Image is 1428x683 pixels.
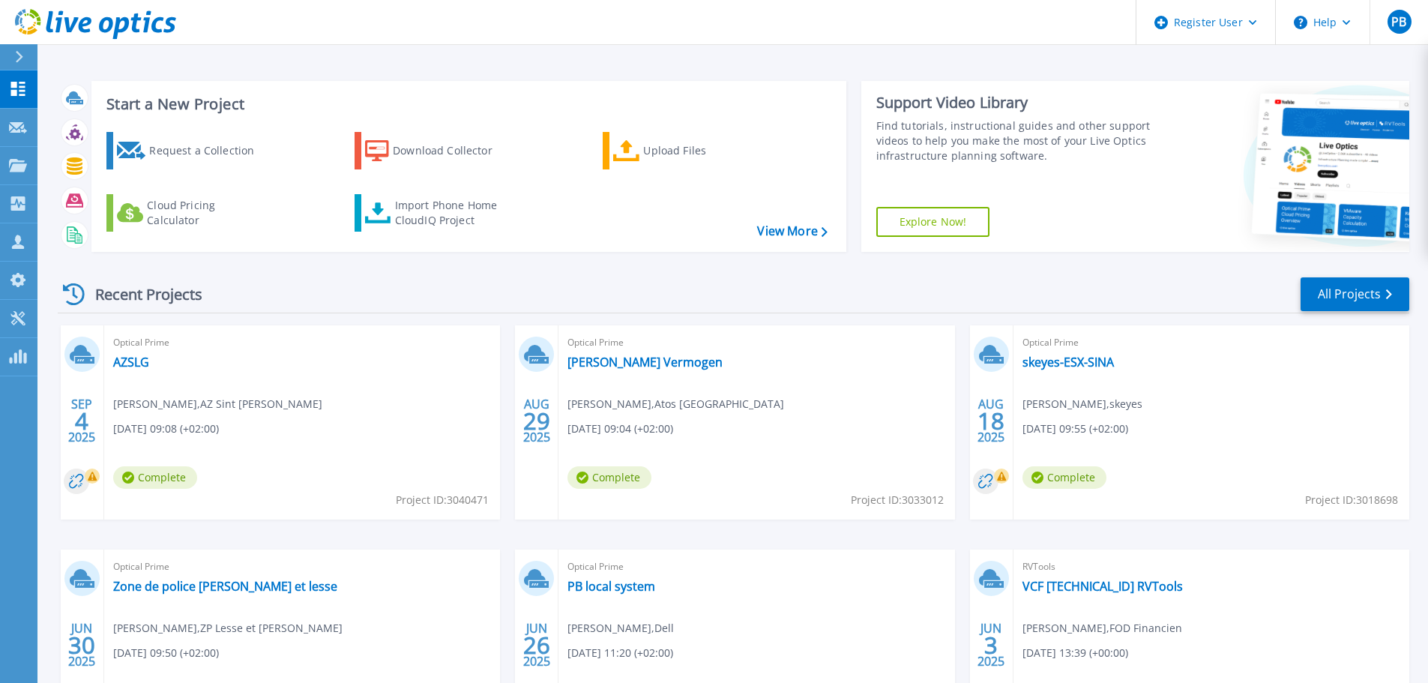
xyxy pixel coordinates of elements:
[851,492,944,508] span: Project ID: 3033012
[1391,16,1406,28] span: PB
[522,618,551,673] div: JUN 2025
[567,559,945,575] span: Optical Prime
[113,579,337,594] a: Zone de police [PERSON_NAME] et lesse
[113,620,343,637] span: [PERSON_NAME] , ZP Lesse et [PERSON_NAME]
[113,559,491,575] span: Optical Prime
[395,198,512,228] div: Import Phone Home CloudIQ Project
[757,224,827,238] a: View More
[876,207,990,237] a: Explore Now!
[643,136,763,166] div: Upload Files
[984,639,998,652] span: 3
[977,415,1004,427] span: 18
[1301,277,1409,311] a: All Projects
[1022,579,1183,594] a: VCF [TECHNICAL_ID] RVTools
[567,620,674,637] span: [PERSON_NAME] , Dell
[1022,645,1128,661] span: [DATE] 13:39 (+00:00)
[567,334,945,351] span: Optical Prime
[567,645,673,661] span: [DATE] 11:20 (+02:00)
[67,618,96,673] div: JUN 2025
[603,132,770,169] a: Upload Files
[58,276,223,313] div: Recent Projects
[113,355,149,370] a: AZSLG
[67,394,96,448] div: SEP 2025
[68,639,95,652] span: 30
[355,132,522,169] a: Download Collector
[149,136,269,166] div: Request a Collection
[567,355,723,370] a: [PERSON_NAME] Vermogen
[567,396,784,412] span: [PERSON_NAME] , Atos [GEOGRAPHIC_DATA]
[1022,396,1142,412] span: [PERSON_NAME] , skeyes
[522,394,551,448] div: AUG 2025
[567,466,651,489] span: Complete
[523,639,550,652] span: 26
[1022,466,1106,489] span: Complete
[113,421,219,437] span: [DATE] 09:08 (+02:00)
[106,194,274,232] a: Cloud Pricing Calculator
[523,415,550,427] span: 29
[147,198,267,228] div: Cloud Pricing Calculator
[1022,559,1400,575] span: RVTools
[106,132,274,169] a: Request a Collection
[977,394,1005,448] div: AUG 2025
[977,618,1005,673] div: JUN 2025
[1022,421,1128,437] span: [DATE] 09:55 (+02:00)
[876,118,1156,163] div: Find tutorials, instructional guides and other support videos to help you make the most of your L...
[1305,492,1398,508] span: Project ID: 3018698
[113,645,219,661] span: [DATE] 09:50 (+02:00)
[113,334,491,351] span: Optical Prime
[876,93,1156,112] div: Support Video Library
[567,579,655,594] a: PB local system
[393,136,513,166] div: Download Collector
[567,421,673,437] span: [DATE] 09:04 (+02:00)
[1022,355,1114,370] a: skeyes-ESX-SINA
[75,415,88,427] span: 4
[113,396,322,412] span: [PERSON_NAME] , AZ Sint [PERSON_NAME]
[106,96,827,112] h3: Start a New Project
[1022,334,1400,351] span: Optical Prime
[396,492,489,508] span: Project ID: 3040471
[1022,620,1182,637] span: [PERSON_NAME] , FOD Financien
[113,466,197,489] span: Complete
